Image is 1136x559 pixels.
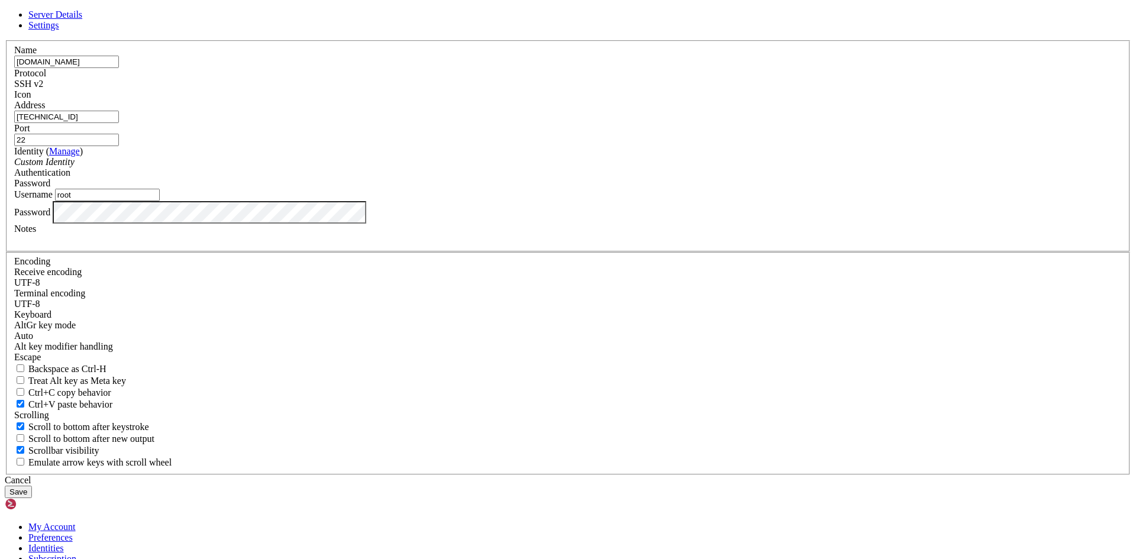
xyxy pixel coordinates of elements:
div: UTF-8 [14,277,1122,288]
input: Login Username [55,189,160,201]
i: Custom Identity [14,157,75,167]
label: Ctrl-C copies if true, send ^C to host if false. Ctrl-Shift-C sends ^C to host if true, copies if... [14,387,111,398]
label: Keyboard [14,309,51,319]
label: Password [14,206,50,217]
a: Preferences [28,532,73,542]
span: SSH v2 [14,79,43,89]
span: UTF-8 [14,299,40,309]
span: Scroll to bottom after keystroke [28,422,149,432]
div: Custom Identity [14,157,1122,167]
label: Ctrl+V pastes if true, sends ^V to host if false. Ctrl+Shift+V sends ^V to host if true, pastes i... [14,399,112,409]
span: Auto [14,331,33,341]
label: Set the expected encoding for data received from the host. If the encodings do not match, visual ... [14,320,76,330]
label: Whether the Alt key acts as a Meta key or as a distinct Alt key. [14,376,126,386]
input: Treat Alt key as Meta key [17,376,24,384]
label: Scroll to bottom after new output. [14,434,154,444]
span: Escape [14,352,41,362]
label: Name [14,45,37,55]
label: Port [14,123,30,133]
input: Emulate arrow keys with scroll wheel [17,458,24,466]
div: SSH v2 [14,79,1122,89]
input: Ctrl+C copy behavior [17,388,24,396]
label: Whether to scroll to the bottom on any keystroke. [14,422,149,432]
input: Scrollbar visibility [17,446,24,454]
span: UTF-8 [14,277,40,287]
img: Shellngn [5,498,73,510]
input: Scroll to bottom after keystroke [17,422,24,430]
a: Server Details [28,9,82,20]
label: Address [14,100,45,110]
a: Manage [49,146,80,156]
span: Treat Alt key as Meta key [28,376,126,386]
div: Auto [14,331,1122,341]
input: Scroll to bottom after new output [17,434,24,442]
input: Host Name or IP [14,111,119,123]
label: Protocol [14,68,46,78]
span: Scroll to bottom after new output [28,434,154,444]
label: Icon [14,89,31,99]
button: Save [5,486,32,498]
label: Notes [14,224,36,234]
div: Password [14,178,1122,189]
label: The vertical scrollbar mode. [14,445,99,455]
label: If true, the backspace should send BS ('\x08', aka ^H). Otherwise the backspace key should send '... [14,364,106,374]
span: Backspace as Ctrl-H [28,364,106,374]
span: Scrollbar visibility [28,445,99,455]
label: Controls how the Alt key is handled. Escape: Send an ESC prefix. 8-Bit: Add 128 to the typed char... [14,341,113,351]
label: Authentication [14,167,70,177]
label: Username [14,189,53,199]
span: Emulate arrow keys with scroll wheel [28,457,172,467]
span: Ctrl+C copy behavior [28,387,111,398]
a: My Account [28,522,76,532]
a: Settings [28,20,59,30]
span: Ctrl+V paste behavior [28,399,112,409]
a: Identities [28,543,64,553]
span: Password [14,178,50,188]
div: Escape [14,352,1122,363]
label: Scrolling [14,410,49,420]
input: Port Number [14,134,119,146]
span: ( ) [46,146,83,156]
input: Ctrl+V paste behavior [17,400,24,408]
div: Cancel [5,475,1131,486]
label: Identity [14,146,83,156]
input: Backspace as Ctrl-H [17,364,24,372]
input: Server Name [14,56,119,68]
label: Encoding [14,256,50,266]
label: When using the alternative screen buffer, and DECCKM (Application Cursor Keys) is active, mouse w... [14,457,172,467]
div: UTF-8 [14,299,1122,309]
label: Set the expected encoding for data received from the host. If the encodings do not match, visual ... [14,267,82,277]
label: The default terminal encoding. ISO-2022 enables character map translations (like graphics maps). ... [14,288,85,298]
